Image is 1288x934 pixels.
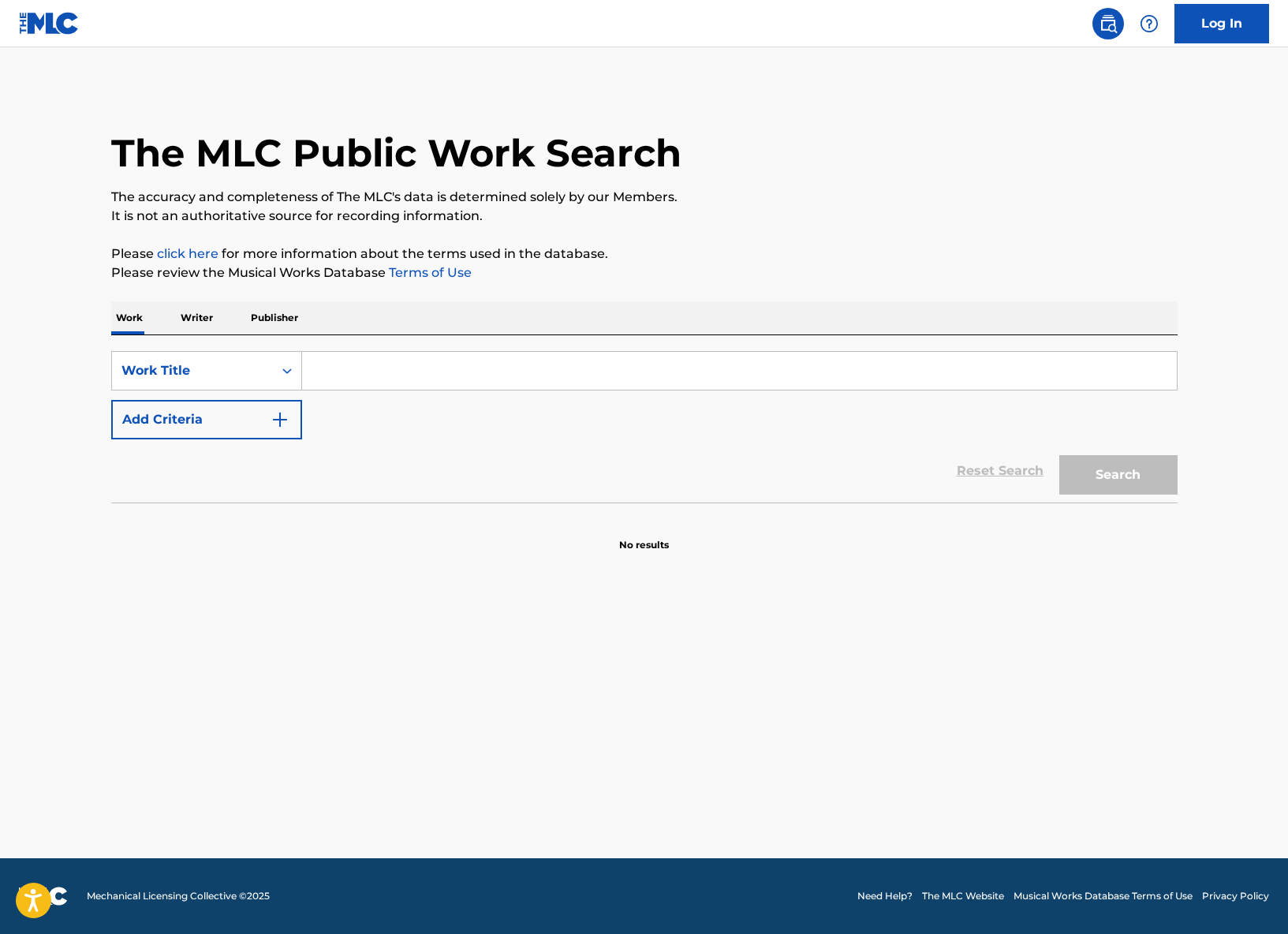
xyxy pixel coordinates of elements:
p: Publisher [246,301,303,334]
img: logo [19,887,68,906]
div: Work Title [121,361,263,380]
img: MLC Logo [19,12,80,35]
p: Writer [176,301,218,334]
a: click here [157,246,218,261]
p: Work [111,301,147,334]
img: search [1099,14,1118,33]
a: Privacy Policy [1202,889,1269,903]
a: Public Search [1092,8,1124,39]
p: No results [619,519,669,552]
a: Log In [1174,4,1269,43]
div: Help [1133,8,1165,39]
a: Musical Works Database Terms of Use [1014,889,1193,903]
form: Search Form [111,351,1178,502]
a: Terms of Use [386,265,472,280]
p: Please for more information about the terms used in the database. [111,245,1178,263]
a: The MLC Website [922,889,1004,903]
h1: The MLC Public Work Search [111,129,681,177]
iframe: Chat Widget [1209,858,1288,934]
p: It is not an authoritative source for recording information. [111,207,1178,226]
img: 9d2ae6d4665cec9f34b9.svg [271,410,289,429]
img: help [1140,14,1159,33]
span: Mechanical Licensing Collective © 2025 [87,889,270,903]
p: The accuracy and completeness of The MLC's data is determined solely by our Members. [111,188,1178,207]
p: Please review the Musical Works Database [111,263,1178,282]
a: Need Help? [857,889,913,903]
button: Add Criteria [111,400,302,439]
